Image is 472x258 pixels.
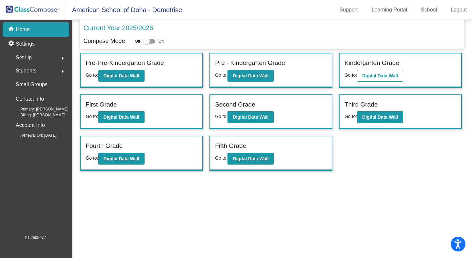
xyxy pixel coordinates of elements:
label: Fifth Grade [215,141,246,151]
span: Set Up [16,53,32,62]
button: Digital Data Wall [227,153,274,165]
span: Renewal On: [DATE] [10,132,56,138]
mat-icon: home [8,26,16,33]
a: School [416,5,442,15]
label: Pre - Kindergarten Grade [215,58,285,68]
span: Primary: [PERSON_NAME] [10,106,69,112]
mat-icon: settings [8,40,16,48]
span: Go to: [86,114,98,119]
button: Digital Data Wall [98,153,145,165]
a: Support [334,5,363,15]
b: Digital Data Wall [233,156,268,161]
mat-icon: arrow_right [59,54,67,62]
button: Digital Data Wall [227,111,274,123]
span: On [158,38,164,44]
button: Digital Data Wall [98,70,145,82]
p: Home [16,26,30,33]
p: Contact Info [16,94,44,104]
label: Second Grade [215,100,255,109]
span: Go to: [344,72,357,78]
label: Fourth Grade [86,141,123,151]
span: Go to: [86,155,98,161]
label: First Grade [86,100,117,109]
span: Go to: [86,72,98,78]
p: Account Info [16,121,45,130]
button: Digital Data Wall [357,70,403,82]
label: Third Grade [344,100,378,109]
button: Digital Data Wall [227,70,274,82]
label: Pre-Pre-Kindergarten Grade [86,58,164,68]
span: Go to: [215,114,227,119]
span: Off [135,38,140,44]
mat-icon: arrow_right [59,68,67,75]
a: Logout [445,5,472,15]
span: Students [16,66,36,75]
span: Go to: [215,72,227,78]
span: Billing: [PERSON_NAME] [10,112,65,118]
b: Digital Data Wall [233,73,268,78]
b: Digital Data Wall [362,73,398,78]
p: Small Groups [16,80,48,89]
span: Go to: [344,114,357,119]
span: Go to: [215,155,227,161]
b: Digital Data Wall [362,114,398,120]
p: Current Year 2025/2026 [83,23,153,33]
b: Digital Data Wall [233,114,268,120]
p: Settings [16,40,35,48]
b: Digital Data Wall [104,114,139,120]
span: American School of Doha - Demetrise [66,5,182,15]
label: Kindergarten Grade [344,58,399,68]
button: Digital Data Wall [357,111,403,123]
b: Digital Data Wall [104,156,139,161]
b: Digital Data Wall [104,73,139,78]
p: Compose Mode [83,37,125,46]
a: Learning Portal [366,5,413,15]
button: Digital Data Wall [98,111,145,123]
